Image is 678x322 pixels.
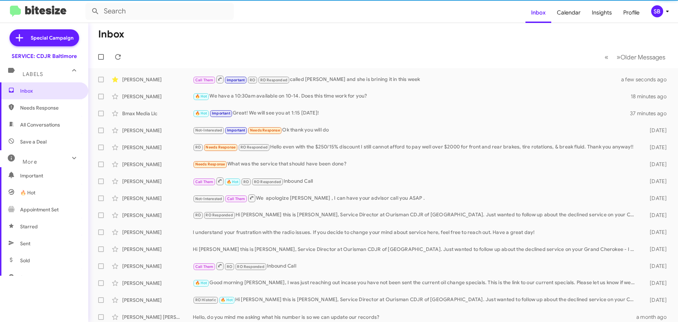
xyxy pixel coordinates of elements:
div: [PERSON_NAME] [PERSON_NAME] [122,314,193,321]
div: [PERSON_NAME] [122,195,193,202]
span: 🔥 Hot [195,281,207,285]
input: Search [85,3,234,20]
div: Ok thank you will do [193,126,638,134]
span: Important [20,172,80,179]
span: RO Responded [206,213,233,217]
span: All Conversations [20,121,60,128]
span: RO [227,264,232,269]
div: a few seconds ago [630,76,672,83]
span: Call Them [195,264,214,269]
span: Labels [23,71,43,77]
span: RO Responded [260,78,287,82]
div: [DATE] [638,280,672,287]
span: 🔥 Hot [195,94,207,99]
span: RO [243,180,249,184]
span: Important [212,111,230,116]
div: [PERSON_NAME] [122,127,193,134]
span: Inbox [20,87,80,94]
div: Great! We will see you at 1:15 [DATE]! [193,109,630,117]
nav: Page navigation example [601,50,670,64]
div: a month ago [636,314,672,321]
div: [DATE] [638,144,672,151]
div: called [PERSON_NAME] and she is brining it in this week [193,75,630,84]
span: Appointment Set [20,206,59,213]
span: Sent [20,240,30,247]
span: 🔥 Hot [195,111,207,116]
div: [PERSON_NAME] [122,76,193,83]
span: Needs Response [20,104,80,111]
div: [PERSON_NAME] [122,280,193,287]
div: [DATE] [638,195,672,202]
div: [PERSON_NAME] [122,246,193,253]
a: Inbox [525,2,551,23]
span: Not-Interested [195,128,222,133]
span: RO Responded [254,180,281,184]
a: Profile [618,2,645,23]
span: Needs Response [206,145,236,150]
span: Special Campaign [31,34,73,41]
div: We have a 10:30am available on 10-14. Does this time work for you? [193,92,631,100]
div: [PERSON_NAME] [122,161,193,168]
div: I understand your frustration with the radio issues. If you decide to change your mind about serv... [193,229,638,236]
div: We apologize [PERSON_NAME] , I can have your advisor call you ASAP . [193,194,638,203]
span: Call Them [227,197,245,201]
div: Hi [PERSON_NAME] this is [PERSON_NAME], Service Director at Ourisman CDJR of [GEOGRAPHIC_DATA]. J... [193,296,638,304]
div: [DATE] [638,178,672,185]
span: 🔥 Hot [227,180,239,184]
a: Calendar [551,2,586,23]
div: Inbound Call [193,262,638,270]
div: [PERSON_NAME] [122,93,193,100]
a: Insights [586,2,618,23]
div: Hello even with the $250/15% discount I still cannot afford to pay well over $2000 for front and ... [193,143,638,151]
a: Special Campaign [10,29,79,46]
span: Save a Deal [20,138,47,145]
span: Needs Response [250,128,280,133]
button: Next [612,50,670,64]
span: RO Responded [240,145,268,150]
div: Bmax Media Llc [122,110,193,117]
span: Important [227,128,245,133]
span: More [23,159,37,165]
button: SB [645,5,670,17]
div: [DATE] [638,297,672,304]
div: SERVICE: CDJR Baltimore [12,53,77,60]
span: Needs Response [195,162,225,166]
div: Hello, do you mind me asking what his number is so we can update our records? [193,314,636,321]
button: Previous [600,50,613,64]
span: « [605,53,608,62]
span: Important [227,78,245,82]
span: RO [195,213,201,217]
div: 18 minutes ago [631,93,672,100]
span: RO [250,78,255,82]
div: [PERSON_NAME] [122,263,193,270]
div: Hi [PERSON_NAME] this is [PERSON_NAME], Service Director at Ourisman CDJR of [GEOGRAPHIC_DATA]. J... [193,211,638,219]
div: 37 minutes ago [630,110,672,117]
span: RO [195,145,201,150]
span: RO Historic [195,298,216,302]
span: Sold [20,257,30,264]
div: [PERSON_NAME] [122,297,193,304]
div: Hi [PERSON_NAME] this is [PERSON_NAME], Service Director at Ourisman CDJR of [GEOGRAPHIC_DATA]. J... [193,246,638,253]
div: [DATE] [638,263,672,270]
div: [DATE] [638,127,672,134]
span: RO Responded [237,264,264,269]
div: What was the service that should have been done? [193,160,638,168]
div: [PERSON_NAME] [122,144,193,151]
span: Not-Interested [195,197,222,201]
div: Inbound Call [193,177,638,186]
div: [DATE] [638,229,672,236]
div: Good morning [PERSON_NAME], I was just reaching out incase you have not been sent the current oil... [193,279,638,287]
div: [DATE] [638,212,672,219]
span: 🔥 Hot [221,298,233,302]
div: [DATE] [638,161,672,168]
h1: Inbox [98,29,124,40]
span: Call Them [195,180,214,184]
div: [PERSON_NAME] [122,229,193,236]
span: Older Messages [620,53,665,61]
div: [PERSON_NAME] [122,212,193,219]
div: [PERSON_NAME] [122,178,193,185]
span: Sold Responded [20,274,58,281]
